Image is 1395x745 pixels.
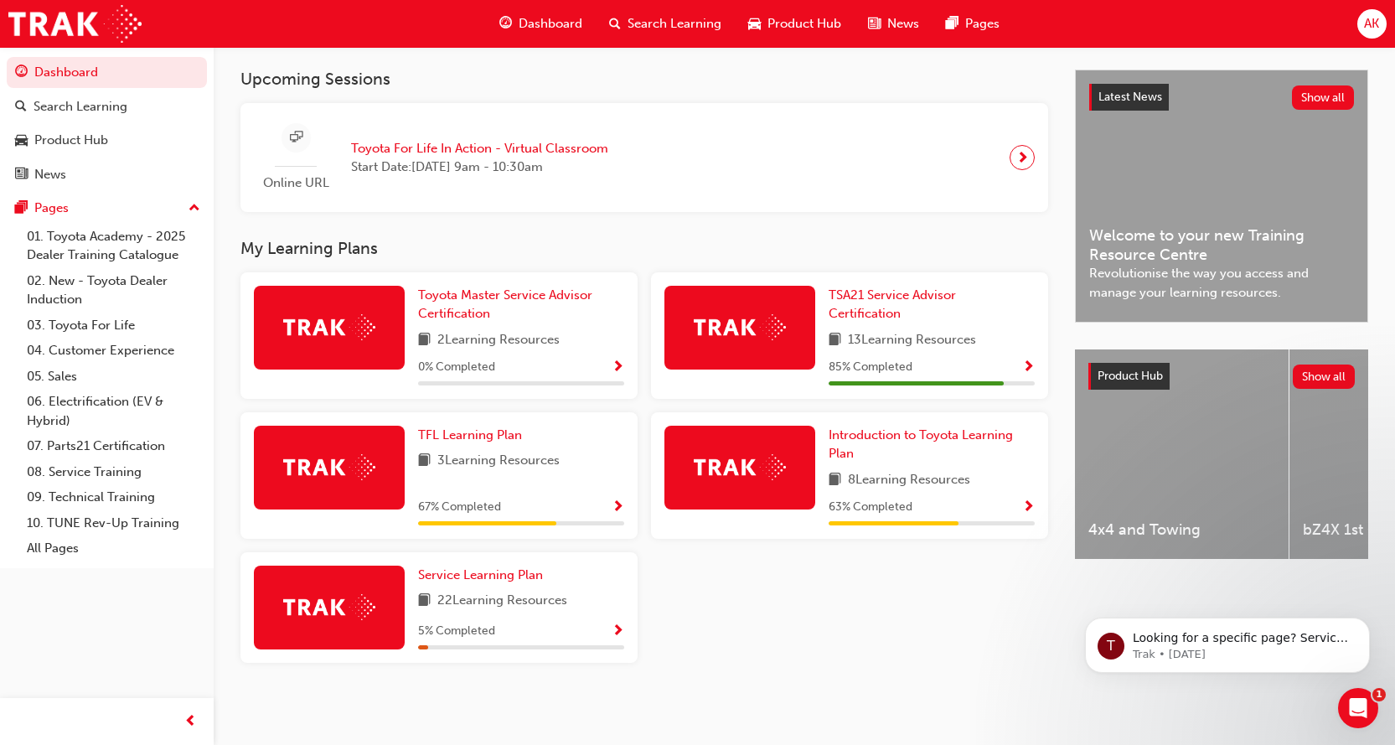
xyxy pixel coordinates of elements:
[13,96,322,267] div: Trak says…
[887,14,919,34] span: News
[7,57,207,88] a: Dashboard
[418,286,624,323] a: Toyota Master Service Advisor Certification
[254,173,338,193] span: Online URL
[437,591,567,612] span: 22 Learning Resources
[437,451,560,472] span: 3 Learning Resources
[34,131,108,150] div: Product Hub
[7,159,207,190] a: News
[418,358,495,377] span: 0 % Completed
[283,314,375,340] img: Trak
[1022,360,1035,375] span: Show Progress
[15,65,28,80] span: guage-icon
[1098,369,1163,383] span: Product Hub
[20,268,207,313] a: 02. New - Toyota Dealer Induction
[7,91,207,122] a: Search Learning
[283,594,375,620] img: Trak
[612,624,624,639] span: Show Progress
[15,168,28,183] span: news-icon
[612,500,624,515] span: Show Progress
[829,287,956,322] span: TSA21 Service Advisor Certification
[262,7,294,39] button: Home
[965,14,1000,34] span: Pages
[767,14,841,34] span: Product Hub
[20,433,207,459] a: 07. Parts21 Certification
[1016,146,1029,169] span: next-icon
[7,193,207,224] button: Pages
[81,8,110,21] h1: Trak
[1338,688,1378,728] iframe: Intercom live chat
[1089,264,1354,302] span: Revolutionise the way you access and manage your learning resources.
[848,470,970,491] span: 8 Learning Resources
[694,454,786,480] img: Trak
[20,364,207,390] a: 05. Sales
[20,224,207,268] a: 01. Toyota Academy - 2025 Dealer Training Catalogue
[933,7,1013,41] a: pages-iconPages
[8,5,142,43] img: Trak
[628,14,721,34] span: Search Learning
[1293,365,1356,389] button: Show all
[1098,90,1162,104] span: Latest News
[418,566,550,585] a: Service Learning Plan
[351,158,608,177] span: Start Date: [DATE] 9am - 10:30am
[1022,497,1035,518] button: Show Progress
[418,451,431,472] span: book-icon
[596,7,735,41] a: search-iconSearch Learning
[418,287,592,322] span: Toyota Master Service Advisor Certification
[486,7,596,41] a: guage-iconDashboard
[20,313,207,339] a: 03. Toyota For Life
[418,498,501,517] span: 67 % Completed
[7,54,207,193] button: DashboardSearch LearningProduct HubNews
[499,13,512,34] span: guage-icon
[34,117,61,144] div: Profile image for Trak
[418,567,543,582] span: Service Learning Plan
[34,158,301,174] div: Looking for a specific page?
[20,510,207,536] a: 10. TUNE Rev-Up Training
[7,125,207,156] a: Product Hub
[1357,9,1387,39] button: AK
[1088,363,1355,390] a: Product HubShow all
[829,330,841,351] span: book-icon
[829,470,841,491] span: book-icon
[437,330,560,351] span: 2 Learning Resources
[855,7,933,41] a: news-iconNews
[829,358,912,377] span: 85 % Completed
[1088,520,1275,540] span: 4x4 and Towing
[829,427,1013,462] span: Introduction to Toyota Learning Plan
[1075,349,1289,559] a: 4x4 and Towing
[20,535,207,561] a: All Pages
[829,426,1035,463] a: Introduction to Toyota Learning Plan
[1089,84,1354,111] a: Latest NewsShow all
[609,13,621,34] span: search-icon
[15,100,27,115] span: search-icon
[868,13,881,34] span: news-icon
[20,459,207,485] a: 08. Service Training
[418,426,529,445] a: TFL Learning Plan
[1364,14,1379,34] span: AK
[290,127,302,148] span: sessionType_ONLINE_URL-icon
[829,286,1035,323] a: TSA21 Service Advisor Certification
[694,314,786,340] img: Trak
[15,133,28,148] span: car-icon
[418,330,431,351] span: book-icon
[34,97,127,116] div: Search Learning
[418,622,495,641] span: 5 % Completed
[184,711,197,732] span: prev-icon
[81,21,115,38] p: Active
[20,338,207,364] a: 04. Customer Experience
[612,357,624,378] button: Show Progress
[351,139,608,158] span: Toyota For Life In Action - Virtual Classroom
[34,199,69,218] div: Pages
[20,389,207,433] a: 06. Electrification (EV & Hybrid)
[1022,500,1035,515] span: Show Progress
[48,9,75,36] div: Profile image for Trak
[240,239,1048,258] h3: My Learning Plans
[254,116,1035,199] a: Online URLToyota For Life In Action - Virtual ClassroomStart Date:[DATE] 9am - 10:30am
[47,203,137,216] a: Service Advisor
[418,427,522,442] span: TFL Learning Plan
[283,454,375,480] img: Trak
